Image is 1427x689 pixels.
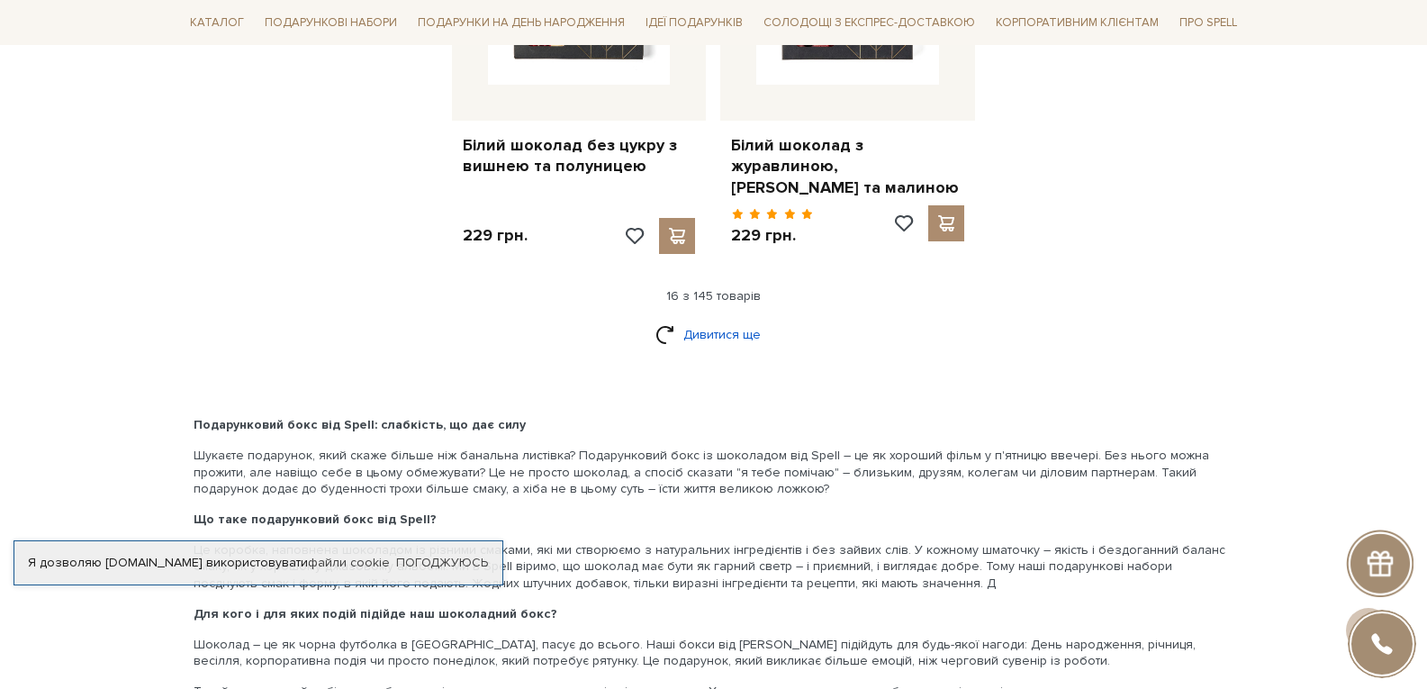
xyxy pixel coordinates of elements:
[194,637,1234,669] p: Шоколад – це як чорна футболка в [GEOGRAPHIC_DATA], пасує до всього. Наші бокси від [PERSON_NAME]...
[463,225,528,246] p: 229 грн.
[731,225,813,246] p: 229 грн.
[14,555,502,571] div: Я дозволяю [DOMAIN_NAME] використовувати
[655,319,772,350] a: Дивитися ще
[183,9,251,37] span: Каталог
[1172,9,1244,37] span: Про Spell
[257,9,404,37] span: Подарункові набори
[411,9,632,37] span: Подарунки на День народження
[194,606,557,621] b: Для кого і для яких подій підійде наш шоколадний бокс?
[638,9,750,37] span: Ідеї подарунків
[989,7,1166,38] a: Корпоративним клієнтам
[308,555,390,570] a: файли cookie
[194,417,526,432] b: Подарунковий бокс від Spell: слабкість, що дає силу
[731,135,964,198] a: Білий шоколад з журавлиною, [PERSON_NAME] та малиною
[463,135,696,177] a: Білий шоколад без цукру з вишнею та полуницею
[756,7,982,38] a: Солодощі з експрес-доставкою
[194,512,437,527] b: Що таке подарунковий бокс від Spell?
[194,542,1234,592] p: Це коробка, наповнена шоколадом із різними смаками, які ми створюємо з натуральних інгредієнтів і...
[176,288,1252,304] div: 16 з 145 товарів
[396,555,488,571] a: Погоджуюсь
[194,448,1234,497] p: Шукаєте подарунок, який скаже більше ніж банальна листівка? Подарунковий бокс із шоколадом від Sp...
